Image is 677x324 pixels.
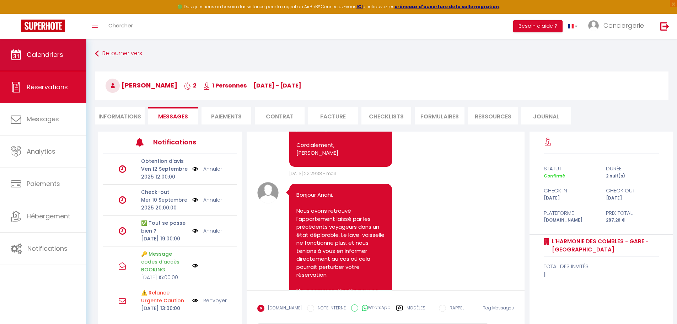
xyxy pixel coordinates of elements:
span: [DATE] 22:29:38 - mail [289,170,336,176]
span: [DATE] - [DATE] [253,81,301,90]
li: Contrat [255,107,305,124]
img: Super Booking [21,20,65,32]
li: Ressources [468,107,518,124]
li: Paiements [202,107,251,124]
span: Messages [158,112,188,121]
label: Modèles [407,305,425,317]
span: Analytics [27,147,55,156]
span: Paiements [27,179,60,188]
span: 1 Personnes [203,81,247,90]
p: [DATE] 15:00:00 [141,273,188,281]
img: logout [660,22,669,31]
a: ICI [356,4,363,10]
p: [DATE] 19:00:00 [141,235,188,243]
span: Confirmé [544,173,565,179]
a: Chercher [103,14,138,39]
a: ... Conciergerie [583,14,653,39]
img: NO IMAGE [192,165,198,173]
li: CHECKLISTS [361,107,411,124]
span: Hébergement [27,212,70,221]
li: Facture [308,107,358,124]
div: check in [539,186,601,195]
img: ... [588,20,599,31]
img: NO IMAGE [192,297,198,304]
span: [PERSON_NAME] [106,81,177,90]
label: WhatsApp [358,304,391,312]
div: statut [539,164,601,173]
li: FORMULAIRES [415,107,464,124]
a: L'Harmonie des Combles - Gare - [GEOGRAPHIC_DATA] [549,237,659,254]
img: NO IMAGE [192,196,198,204]
label: [DOMAIN_NAME] [264,305,302,313]
img: avatar.png [257,182,279,203]
span: Tag Messages [483,305,514,311]
a: Annuler [203,196,222,204]
label: RAPPEL [446,305,464,313]
span: Calendriers [27,50,63,59]
p: ✅ Tout se passe bien ? [141,219,188,235]
a: créneaux d'ouverture de la salle migration [394,4,499,10]
div: durée [601,164,663,173]
button: Ouvrir le widget de chat LiveChat [6,3,27,24]
div: Prix total [601,209,663,217]
div: [DATE] [539,195,601,202]
div: [DATE] [601,195,663,202]
li: Journal [521,107,571,124]
label: NOTE INTERNE [314,305,346,313]
div: total des invités [544,262,659,271]
p: Motif d'échec d'envoi [141,289,188,304]
p: 🔑 Message codes d’accès BOOKING [141,250,188,273]
span: Notifications [27,244,68,253]
span: Conciergerie [603,21,644,30]
span: Messages [27,115,59,123]
a: Annuler [203,165,222,173]
a: Retourner vers [95,47,668,60]
a: Annuler [203,227,222,235]
p: [DATE] 13:00:00 [141,304,188,312]
li: Informations [95,107,145,124]
div: 1 [544,271,659,279]
p: Mer 10 Septembre 2025 20:00:00 [141,196,188,212]
div: check out [601,186,663,195]
span: Réservations [27,83,68,91]
h3: Notifications [153,134,209,150]
img: NO IMAGE [192,263,198,269]
p: Ven 12 Septembre 2025 12:00:00 [141,165,188,181]
span: 2 [184,81,197,90]
div: 2 nuit(s) [601,173,663,180]
img: NO IMAGE [192,227,198,235]
p: Obtention d'avis [141,157,188,165]
span: Chercher [108,22,133,29]
div: Plateforme [539,209,601,217]
a: Renvoyer [203,297,227,304]
div: 287.26 € [601,217,663,224]
button: Besoin d'aide ? [513,20,563,32]
div: [DOMAIN_NAME] [539,217,601,224]
p: Check-out [141,188,188,196]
